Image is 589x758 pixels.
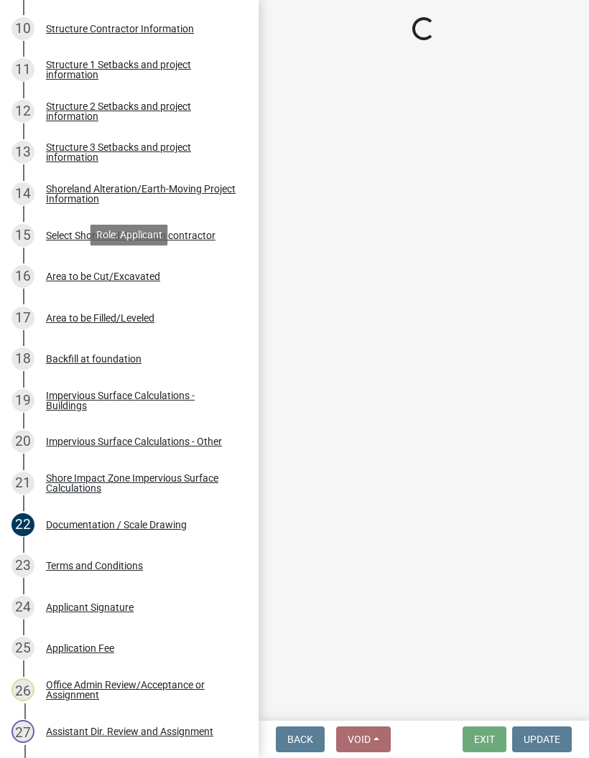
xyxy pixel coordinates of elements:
[11,347,34,370] div: 18
[11,265,34,288] div: 16
[46,354,142,364] div: Backfill at foundation
[11,596,34,619] div: 24
[11,637,34,660] div: 25
[46,680,236,700] div: Office Admin Review/Acceptance or Assignment
[46,390,236,411] div: Impervious Surface Calculations - Buildings
[11,17,34,40] div: 10
[11,678,34,701] div: 26
[46,101,236,121] div: Structure 2 Setbacks and project information
[11,307,34,329] div: 17
[11,182,34,205] div: 14
[91,225,168,245] div: Role: Applicant
[11,472,34,495] div: 21
[336,726,391,752] button: Void
[287,734,313,745] span: Back
[276,726,325,752] button: Back
[46,561,143,571] div: Terms and Conditions
[348,734,371,745] span: Void
[46,313,154,323] div: Area to be Filled/Leveled
[46,473,236,493] div: Shore Impact Zone Impervious Surface Calculations
[46,142,236,162] div: Structure 3 Setbacks and project information
[46,602,134,612] div: Applicant Signature
[524,734,560,745] span: Update
[11,513,34,536] div: 22
[11,100,34,123] div: 12
[11,720,34,743] div: 27
[11,58,34,81] div: 11
[46,230,215,240] div: Select Shoreland Alteration contractor
[46,184,236,204] div: Shoreland Alteration/Earth-Moving Project Information
[46,24,194,34] div: Structure Contractor Information
[512,726,572,752] button: Update
[11,430,34,453] div: 20
[46,60,236,80] div: Structure 1 Setbacks and project information
[11,389,34,412] div: 19
[11,554,34,577] div: 23
[46,643,114,653] div: Application Fee
[11,141,34,164] div: 13
[46,726,213,736] div: Assistant Dir. Review and Assignment
[463,726,506,752] button: Exit
[46,436,222,446] div: Impervious Surface Calculations - Other
[46,271,160,281] div: Area to be Cut/Excavated
[46,520,187,530] div: Documentation / Scale Drawing
[11,224,34,247] div: 15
